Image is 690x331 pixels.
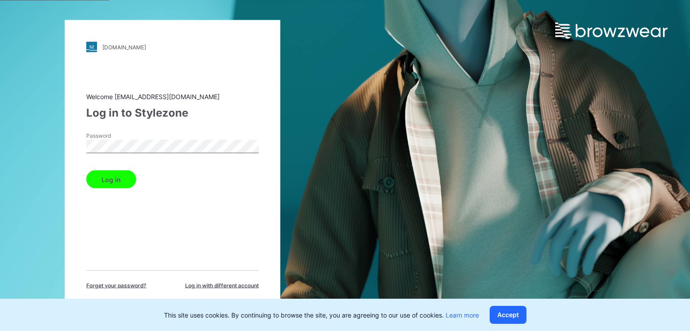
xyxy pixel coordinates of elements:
button: Log in [86,170,136,188]
img: browzwear-logo.e42bd6dac1945053ebaf764b6aa21510.svg [555,22,668,39]
span: Log in with different account [185,282,259,290]
div: [DOMAIN_NAME] [102,44,146,50]
span: Forget your password? [86,282,146,290]
div: Welcome [EMAIL_ADDRESS][DOMAIN_NAME] [86,92,259,101]
a: Learn more [446,311,479,319]
a: [DOMAIN_NAME] [86,42,259,52]
button: Accept [490,306,526,324]
img: stylezone-logo.562084cfcfab977791bfbf7441f1a819.svg [86,42,97,52]
label: Password [86,132,149,140]
p: This site uses cookies. By continuing to browse the site, you are agreeing to our use of cookies. [164,310,479,320]
div: Log in to Stylezone [86,105,259,121]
